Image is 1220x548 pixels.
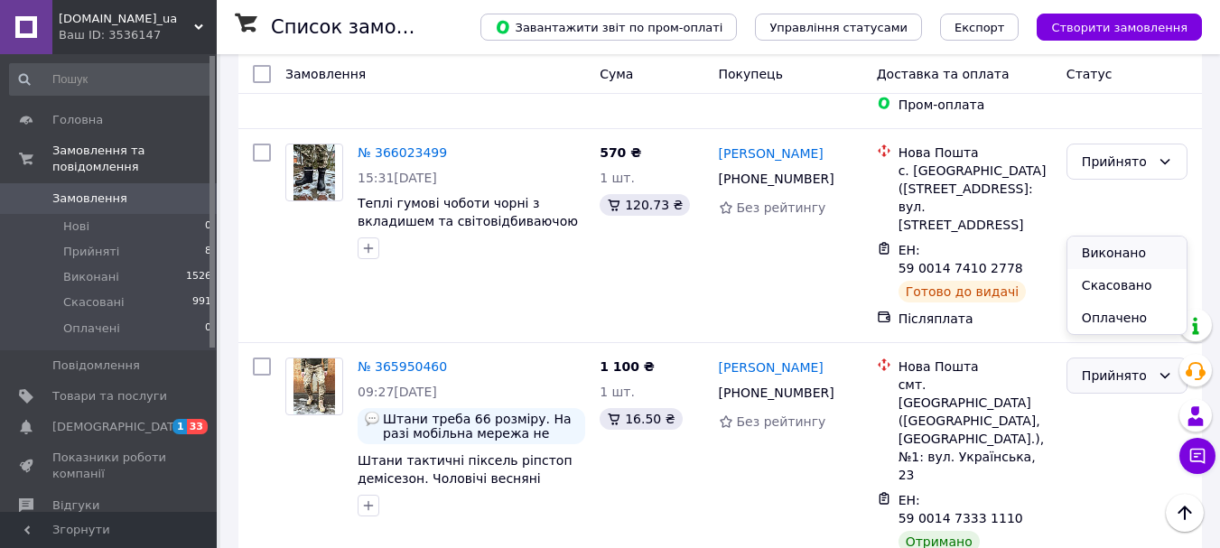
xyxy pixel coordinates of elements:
span: Замовлення та повідомлення [52,143,217,175]
span: Виконані [63,269,119,285]
div: Нова Пошта [899,144,1052,162]
span: Статус [1066,67,1113,81]
a: № 365950460 [358,359,447,374]
span: Cума [600,67,633,81]
a: [PERSON_NAME] [719,358,824,376]
div: Післяплата [899,310,1052,328]
a: Штани тактичні піксель ріпстоп демісезон. Чоловічі весняні штани піксель. У розмірах 46-66! [358,453,579,504]
a: [PERSON_NAME] [719,144,824,163]
span: 09:27[DATE] [358,385,437,399]
span: 8 [205,244,211,260]
span: [PHONE_NUMBER] [719,172,834,186]
span: 1 шт. [600,171,635,185]
img: Фото товару [293,144,336,200]
span: Скасовані [63,294,125,311]
a: Фото товару [285,144,343,201]
div: Прийнято [1082,366,1150,385]
li: Виконано [1067,237,1187,269]
span: Експорт [955,21,1005,34]
a: Фото товару [285,358,343,415]
button: Експорт [940,14,1020,41]
img: Фото товару [293,358,336,414]
span: 1 100 ₴ [600,359,655,374]
span: ЕН: 59 0014 7410 2778 [899,243,1023,275]
span: 1526 [186,269,211,285]
h1: Список замовлень [271,16,454,38]
span: Доставка та оплата [877,67,1010,81]
span: 0 [205,320,211,337]
div: Прийнято [1082,152,1150,172]
span: [DEMOGRAPHIC_DATA] [52,419,186,435]
img: :speech_balloon: [365,412,379,426]
span: Замовлення [285,67,366,81]
span: Замовлення [52,190,127,207]
span: 15:31[DATE] [358,171,437,185]
span: Створити замовлення [1051,21,1187,34]
span: Управління статусами [769,21,908,34]
div: Нова Пошта [899,358,1052,376]
span: Покупець [719,67,783,81]
div: Готово до видачі [899,281,1027,302]
span: lion.shop_ua [59,11,194,27]
div: с. [GEOGRAPHIC_DATA] ([STREET_ADDRESS]: вул. [STREET_ADDRESS] [899,162,1052,234]
span: Головна [52,112,103,128]
button: Створити замовлення [1037,14,1202,41]
span: Завантажити звіт по пром-оплаті [495,19,722,35]
span: Без рейтингу [737,200,826,215]
span: Нові [63,218,89,235]
div: Пром-оплата [899,96,1052,114]
button: Управління статусами [755,14,922,41]
span: Оплачені [63,320,120,337]
span: 0 [205,218,211,235]
span: [PHONE_NUMBER] [719,385,834,400]
span: 1 [172,419,187,434]
a: Створити замовлення [1019,19,1202,33]
span: 991 [192,294,211,311]
a: № 366023499 [358,145,447,160]
div: Ваш ID: 3536147 [59,27,217,43]
div: 120.73 ₴ [600,194,690,216]
span: 1 шт. [600,385,635,399]
div: смт. [GEOGRAPHIC_DATA] ([GEOGRAPHIC_DATA], [GEOGRAPHIC_DATA].), №1: вул. Українська, 23 [899,376,1052,484]
span: 570 ₴ [600,145,641,160]
span: Повідомлення [52,358,140,374]
span: Прийняті [63,244,119,260]
a: Теплі гумові чоботи чорні з вкладишем та світовідбиваючою стрічкою. Гумові чоботи утеплені [358,196,582,246]
span: Показники роботи компанії [52,450,167,482]
button: Чат з покупцем [1179,438,1215,474]
button: Наверх [1166,494,1204,532]
span: Штани треба 66 розміру. На разі мобільна мережа не доступна. Замовлення підтверджую. [383,412,578,441]
span: 33 [187,419,208,434]
li: Оплачено [1067,302,1187,334]
li: Скасовано [1067,269,1187,302]
div: 16.50 ₴ [600,408,682,430]
span: ЕН: 59 0014 7333 1110 [899,493,1023,525]
span: Без рейтингу [737,414,826,429]
input: Пошук [9,63,213,96]
span: Відгуки [52,497,99,514]
span: Товари та послуги [52,388,167,404]
button: Завантажити звіт по пром-оплаті [480,14,737,41]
